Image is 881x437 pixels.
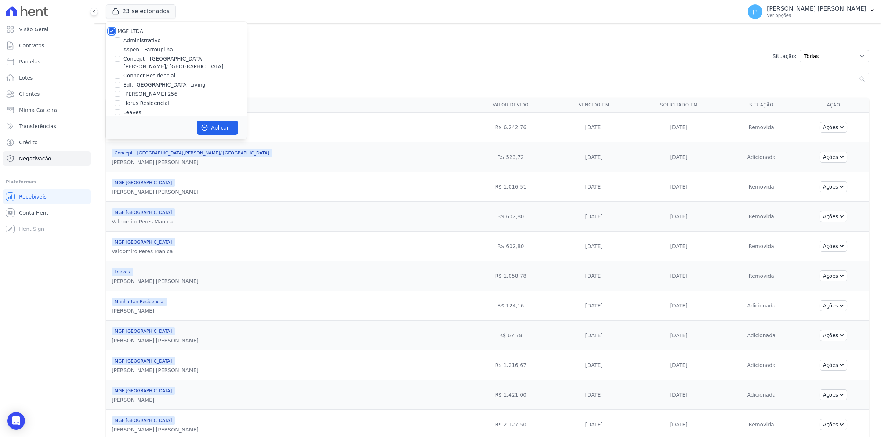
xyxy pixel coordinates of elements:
[555,232,633,261] td: [DATE]
[112,298,167,306] span: Manhattan Residencial
[109,75,857,84] input: Buscar por nome, CPF ou e-mail
[820,181,848,192] button: Ações
[112,387,175,395] span: MGF [GEOGRAPHIC_DATA]
[19,106,57,114] span: Minha Carteira
[820,300,848,311] button: Ações
[555,202,633,232] td: [DATE]
[112,416,175,425] span: MGF [GEOGRAPHIC_DATA]
[725,350,798,380] td: Adicionada
[19,193,47,200] span: Recebíveis
[466,172,555,202] td: R$ 1.016,51
[555,142,633,172] td: [DATE]
[19,155,51,162] span: Negativação
[106,4,176,18] button: 23 selecionados
[3,70,91,85] a: Lotes
[123,99,169,107] label: Horus Residencial
[112,188,199,196] div: [PERSON_NAME] [PERSON_NAME]
[725,98,798,113] th: Situação
[19,209,48,216] span: Conta Hent
[725,113,798,142] td: Removida
[112,248,175,255] div: Valdomiro Peres Manica
[633,261,725,291] td: [DATE]
[633,350,725,380] td: [DATE]
[112,357,175,365] span: MGF [GEOGRAPHIC_DATA]
[117,28,145,34] label: MGF LTDA.
[725,321,798,350] td: Adicionada
[123,90,177,98] label: [PERSON_NAME] 256
[555,113,633,142] td: [DATE]
[820,122,848,133] button: Ações
[123,55,247,70] label: Concept - [GEOGRAPHIC_DATA][PERSON_NAME]/ [GEOGRAPHIC_DATA]
[3,135,91,150] a: Crédito
[820,419,848,430] button: Ações
[112,327,175,335] span: MGF [GEOGRAPHIC_DATA]
[466,261,555,291] td: R$ 1.058,78
[123,72,175,80] label: Connect Residencial
[112,277,199,285] div: [PERSON_NAME] [PERSON_NAME]
[112,218,175,225] div: Valdomiro Peres Manica
[466,380,555,410] td: R$ 1.421,00
[3,87,91,101] a: Clientes
[123,37,161,44] label: Administrativo
[112,307,167,314] div: [PERSON_NAME]
[19,90,40,98] span: Clientes
[19,42,44,49] span: Contratos
[3,119,91,134] a: Transferências
[725,202,798,232] td: Removida
[466,321,555,350] td: R$ 67,78
[742,1,881,22] button: JP [PERSON_NAME] [PERSON_NAME] Ver opções
[112,268,133,276] span: Leaves
[197,121,238,135] button: Aplicar
[859,76,866,83] i: search
[466,98,555,113] th: Valor devido
[753,9,758,14] span: JP
[820,270,848,281] button: Ações
[466,232,555,261] td: R$ 602,80
[466,113,555,142] td: R$ 6.242,76
[555,380,633,410] td: [DATE]
[106,98,466,113] th: Cliente
[3,189,91,204] a: Recebíveis
[820,330,848,341] button: Ações
[19,58,40,65] span: Parcelas
[466,142,555,172] td: R$ 523,72
[633,321,725,350] td: [DATE]
[3,151,91,166] a: Negativação
[633,142,725,172] td: [DATE]
[767,5,866,12] p: [PERSON_NAME] [PERSON_NAME]
[123,81,206,89] label: Edf. [GEOGRAPHIC_DATA] Living
[633,172,725,202] td: [DATE]
[6,178,88,186] div: Plataformas
[19,123,56,130] span: Transferências
[555,321,633,350] td: [DATE]
[466,202,555,232] td: R$ 602,80
[19,74,33,81] span: Lotes
[555,98,633,113] th: Vencido em
[112,238,175,246] span: MGF [GEOGRAPHIC_DATA]
[3,205,91,220] a: Conta Hent
[555,291,633,321] td: [DATE]
[820,211,848,222] button: Ações
[767,12,866,18] p: Ver opções
[112,149,272,157] span: Concept - [GEOGRAPHIC_DATA][PERSON_NAME]/ [GEOGRAPHIC_DATA]
[820,360,848,371] button: Ações
[466,291,555,321] td: R$ 124,16
[633,113,725,142] td: [DATE]
[633,380,725,410] td: [DATE]
[112,337,199,344] div: [PERSON_NAME] [PERSON_NAME]
[106,29,869,44] h2: Negativação
[3,103,91,117] a: Minha Carteira
[725,291,798,321] td: Adicionada
[820,152,848,163] button: Ações
[123,109,141,116] label: Leaves
[555,261,633,291] td: [DATE]
[820,241,848,252] button: Ações
[19,139,38,146] span: Crédito
[112,367,199,374] div: [PERSON_NAME] [PERSON_NAME]
[555,350,633,380] td: [DATE]
[7,412,25,430] div: Open Intercom Messenger
[725,261,798,291] td: Removida
[466,350,555,380] td: R$ 1.216,67
[725,142,798,172] td: Adicionada
[3,22,91,37] a: Visão Geral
